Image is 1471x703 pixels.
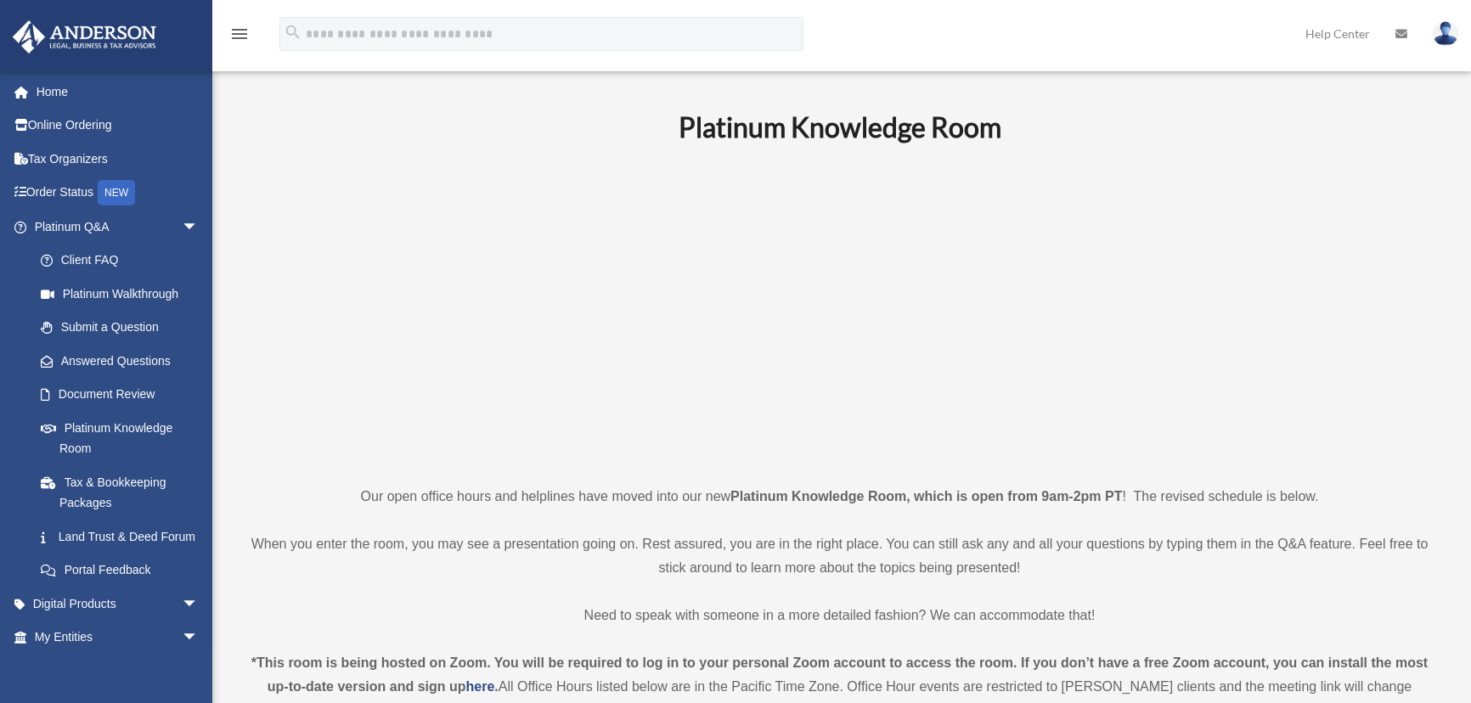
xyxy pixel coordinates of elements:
img: Anderson Advisors Platinum Portal [8,20,161,53]
b: Platinum Knowledge Room [679,110,1001,143]
iframe: 231110_Toby_KnowledgeRoom [585,166,1095,453]
a: Home [12,75,224,109]
i: search [284,23,302,42]
a: My Entitiesarrow_drop_down [12,621,224,655]
a: Document Review [24,378,224,412]
img: User Pic [1433,21,1458,46]
strong: *This room is being hosted on Zoom. You will be required to log in to your personal Zoom account ... [251,655,1428,694]
div: NEW [98,180,135,205]
a: Order StatusNEW [12,176,224,211]
a: Platinum Q&Aarrow_drop_down [12,210,224,244]
p: Need to speak with someone in a more detailed fashion? We can accommodate that! [242,604,1437,627]
a: Submit a Question [24,311,224,345]
a: Platinum Knowledge Room [24,411,216,465]
p: Our open office hours and helplines have moved into our new ! The revised schedule is below. [242,485,1437,509]
i: menu [229,24,250,44]
a: Tax Organizers [12,142,224,176]
strong: Platinum Knowledge Room, which is open from 9am-2pm PT [730,489,1122,503]
span: arrow_drop_down [182,621,216,655]
a: Client FAQ [24,244,224,278]
span: arrow_drop_down [182,587,216,621]
a: Portal Feedback [24,554,224,588]
strong: . [494,679,498,694]
a: Platinum Walkthrough [24,277,224,311]
a: Answered Questions [24,344,224,378]
a: Digital Productsarrow_drop_down [12,587,224,621]
p: When you enter the room, you may see a presentation going on. Rest assured, you are in the right ... [242,532,1437,580]
a: Land Trust & Deed Forum [24,520,224,554]
a: here [466,679,495,694]
a: menu [229,30,250,44]
a: Online Ordering [12,109,224,143]
a: Tax & Bookkeeping Packages [24,465,224,520]
span: arrow_drop_down [182,210,216,245]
